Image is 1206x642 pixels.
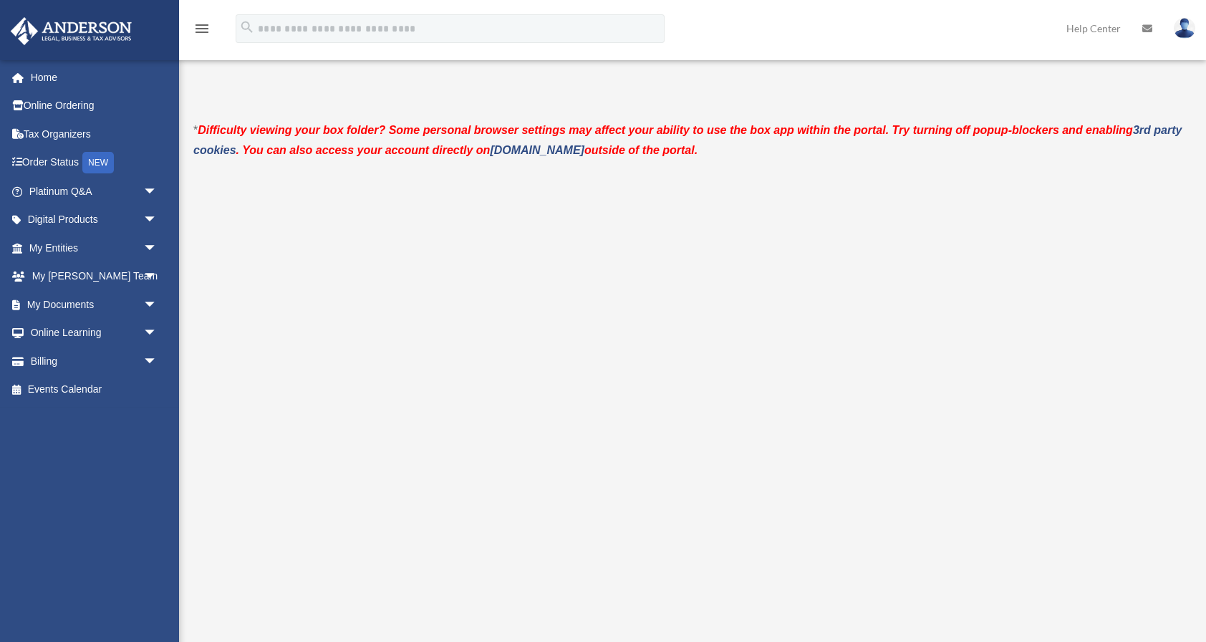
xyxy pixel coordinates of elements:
span: arrow_drop_down [143,262,172,292]
a: Digital Productsarrow_drop_down [10,206,179,234]
strong: Difficulty viewing your box folder? Some personal browser settings may affect your ability to use... [193,124,1182,156]
span: arrow_drop_down [143,206,172,235]
span: arrow_drop_down [143,319,172,348]
a: My Documentsarrow_drop_down [10,290,179,319]
span: arrow_drop_down [143,347,172,376]
a: Online Ordering [10,92,179,120]
a: Events Calendar [10,375,179,404]
a: Platinum Q&Aarrow_drop_down [10,177,179,206]
span: arrow_drop_down [143,234,172,263]
img: Anderson Advisors Platinum Portal [6,17,136,45]
a: My [PERSON_NAME] Teamarrow_drop_down [10,262,179,291]
a: menu [193,25,211,37]
span: arrow_drop_down [143,177,172,206]
a: Home [10,63,179,92]
a: 3rd party cookies [193,124,1182,156]
a: Online Learningarrow_drop_down [10,319,179,348]
span: arrow_drop_down [143,290,172,320]
a: My Entitiesarrow_drop_down [10,234,179,262]
div: NEW [82,152,114,173]
a: [DOMAIN_NAME] [490,144,584,156]
a: Billingarrow_drop_down [10,347,179,375]
a: Order StatusNEW [10,148,179,178]
a: Tax Organizers [10,120,179,148]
